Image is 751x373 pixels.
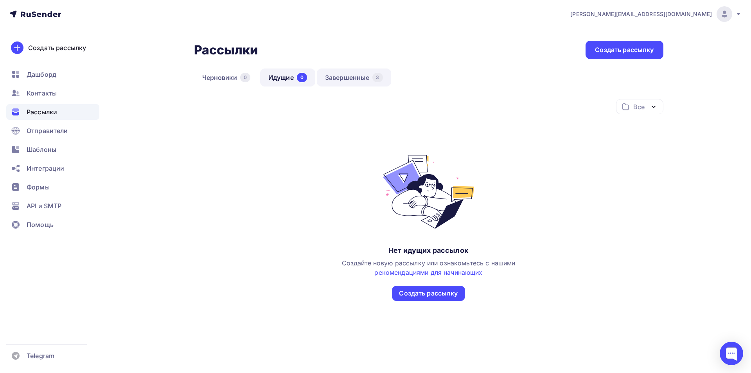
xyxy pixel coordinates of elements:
h2: Рассылки [194,42,258,58]
button: Все [616,99,663,114]
div: Создать рассылку [399,289,458,298]
div: 0 [240,73,250,82]
a: Контакты [6,85,99,101]
a: Отправители [6,123,99,139]
div: Все [633,102,644,112]
a: Рассылки [6,104,99,120]
span: Рассылки [27,107,57,117]
span: Помощь [27,220,54,229]
span: API и SMTP [27,201,61,211]
div: 3 [372,73,383,82]
a: [PERSON_NAME][EMAIL_ADDRESS][DOMAIN_NAME] [570,6,742,22]
span: Отправители [27,126,68,135]
a: Формы [6,179,99,195]
span: Формы [27,182,50,192]
a: рекомендациями для начинающих [374,268,482,276]
a: Завершенные3 [317,68,391,86]
span: Шаблоны [27,145,56,154]
span: Создайте новую рассылку или ознакомьтесь с нашими [342,259,516,276]
a: Дашборд [6,67,99,82]
a: Идущие0 [260,68,315,86]
a: Черновики0 [194,68,259,86]
span: [PERSON_NAME][EMAIL_ADDRESS][DOMAIN_NAME] [570,10,712,18]
div: Создать рассылку [595,45,654,54]
a: Шаблоны [6,142,99,157]
div: Нет идущих рассылок [388,246,469,255]
span: Дашборд [27,70,56,79]
span: Интеграции [27,164,64,173]
span: Контакты [27,88,57,98]
span: Telegram [27,351,54,360]
div: Создать рассылку [28,43,86,52]
div: 0 [297,73,307,82]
